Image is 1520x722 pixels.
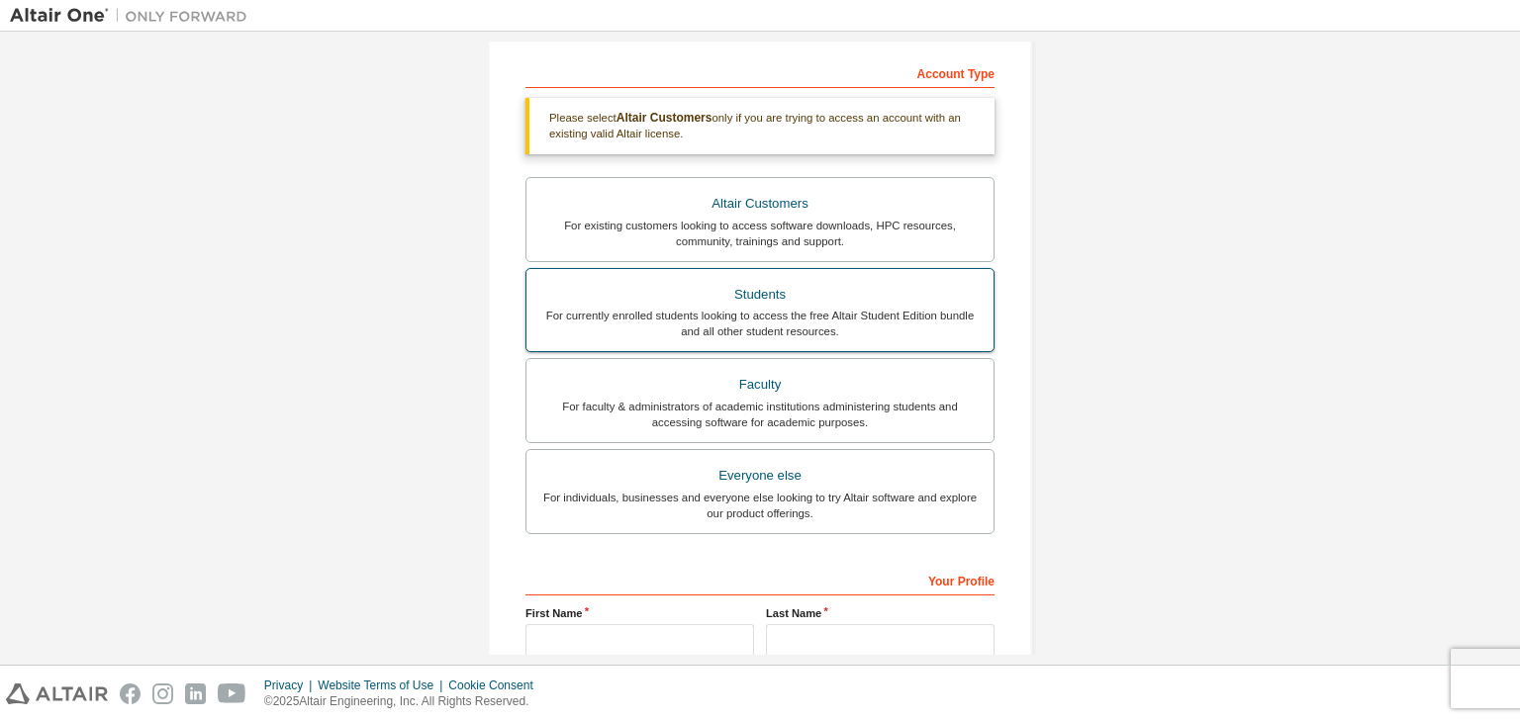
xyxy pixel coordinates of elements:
img: altair_logo.svg [6,683,108,704]
div: Altair Customers [538,190,982,218]
div: Please select only if you are trying to access an account with an existing valid Altair license. [525,98,995,154]
label: First Name [525,605,754,621]
div: For currently enrolled students looking to access the free Altair Student Edition bundle and all ... [538,308,982,339]
div: Faculty [538,371,982,399]
p: © 2025 Altair Engineering, Inc. All Rights Reserved. [264,693,545,710]
div: For individuals, businesses and everyone else looking to try Altair software and explore our prod... [538,490,982,521]
div: Everyone else [538,462,982,490]
b: Altair Customers [617,111,712,125]
img: facebook.svg [120,683,141,704]
div: For faculty & administrators of academic institutions administering students and accessing softwa... [538,399,982,430]
img: Altair One [10,6,257,26]
div: Cookie Consent [448,677,544,693]
div: Students [538,281,982,309]
img: youtube.svg [218,683,246,704]
label: Last Name [766,605,995,621]
img: linkedin.svg [185,683,206,704]
div: Privacy [264,677,318,693]
div: Account Type [525,56,995,88]
div: Your Profile [525,564,995,595]
img: instagram.svg [152,683,173,704]
div: For existing customers looking to access software downloads, HPC resources, community, trainings ... [538,218,982,249]
div: Website Terms of Use [318,677,448,693]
